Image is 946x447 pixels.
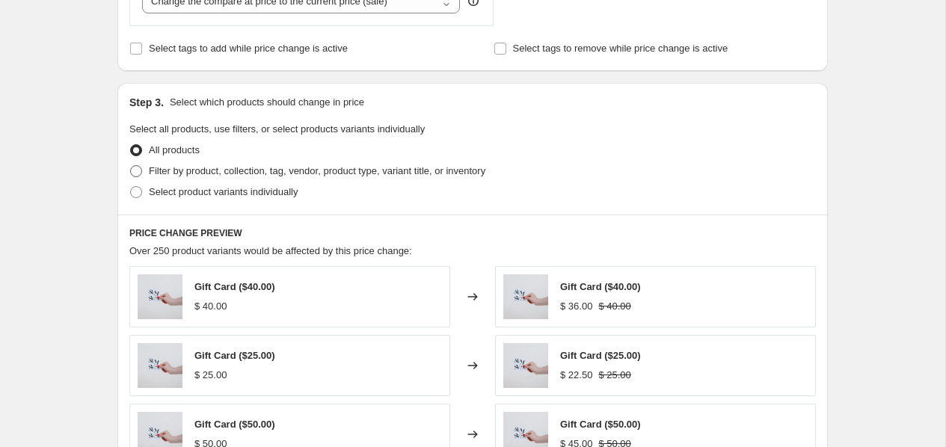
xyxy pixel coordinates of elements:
img: 5H3A9137_80x.jpg [503,343,548,388]
span: Select tags to add while price change is active [149,43,348,54]
span: Filter by product, collection, tag, vendor, product type, variant title, or inventory [149,165,485,176]
span: Gift Card ($50.00) [194,419,275,430]
img: 5H3A9137_80x.jpg [138,343,182,388]
img: 5H3A9137_80x.jpg [138,274,182,319]
span: Gift Card ($25.00) [194,350,275,361]
span: Gift Card ($25.00) [560,350,641,361]
h6: PRICE CHANGE PREVIEW [129,227,816,239]
div: $ 40.00 [194,299,227,314]
span: Gift Card ($40.00) [560,281,641,292]
h2: Step 3. [129,95,164,110]
span: Select product variants individually [149,186,298,197]
div: $ 25.00 [194,368,227,383]
span: Gift Card ($40.00) [194,281,275,292]
strike: $ 25.00 [598,368,630,383]
img: 5H3A9137_80x.jpg [503,274,548,319]
span: Select tags to remove while price change is active [513,43,728,54]
span: Over 250 product variants would be affected by this price change: [129,245,412,256]
p: Select which products should change in price [170,95,364,110]
span: Gift Card ($50.00) [560,419,641,430]
span: All products [149,144,200,155]
div: $ 22.50 [560,368,592,383]
div: $ 36.00 [560,299,592,314]
strike: $ 40.00 [598,299,630,314]
span: Select all products, use filters, or select products variants individually [129,123,425,135]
